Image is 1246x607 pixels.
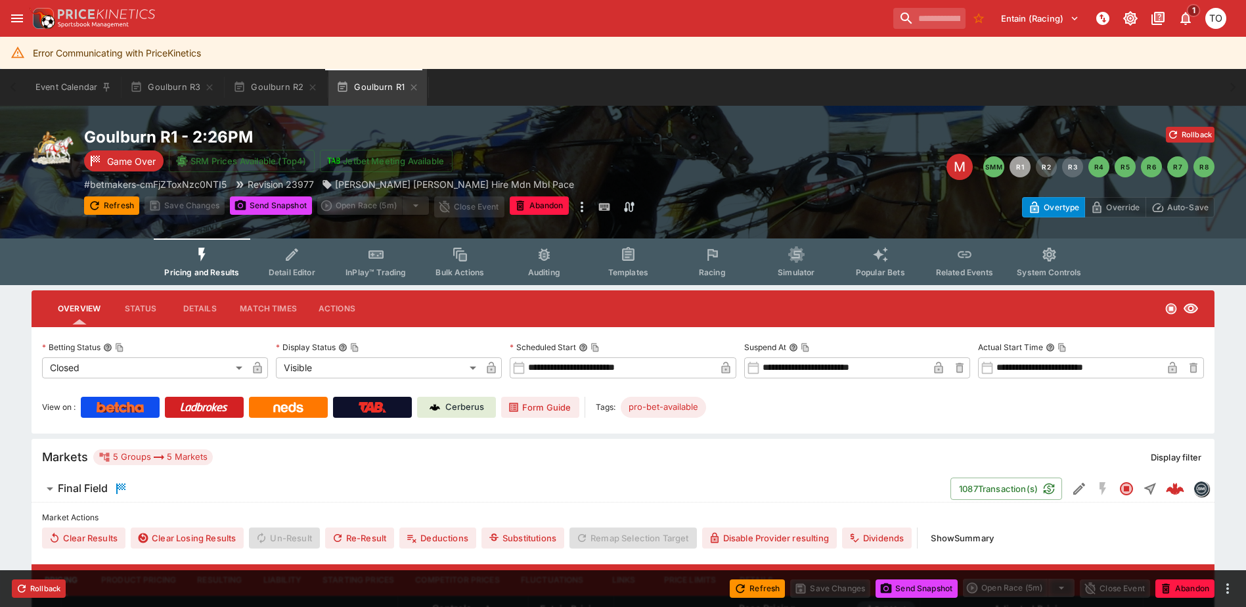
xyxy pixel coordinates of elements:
[574,196,590,217] button: more
[1010,156,1031,177] button: R1
[1091,7,1115,30] button: NOT Connected to PK
[608,267,648,277] span: Templates
[131,528,244,549] button: Clear Losing Results
[229,293,307,325] button: Match Times
[726,564,786,596] button: Details
[320,150,453,172] button: Jetbet Meeting Available
[1091,477,1115,501] button: SGM Disabled
[115,343,124,352] button: Copy To Clipboard
[99,449,208,465] div: 5 Groups 5 Markets
[170,293,229,325] button: Details
[32,127,74,169] img: harness_racing.png
[1119,7,1142,30] button: Toggle light/dark mode
[276,342,336,353] p: Display Status
[58,22,129,28] img: Sportsbook Management
[968,8,989,29] button: No Bookmarks
[1193,156,1214,177] button: R8
[1155,581,1214,594] span: Mark an event as closed and abandoned.
[1162,476,1188,502] a: 02ceadec-2714-4bf2-935c-771bbcd74b20
[510,196,569,215] button: Abandon
[1022,197,1085,217] button: Overtype
[579,343,588,352] button: Scheduled StartCopy To Clipboard
[983,156,1004,177] button: SMM
[5,7,29,30] button: open drawer
[187,564,252,596] button: Resulting
[1046,343,1055,352] button: Actual Start TimeCopy To Clipboard
[307,293,367,325] button: Actions
[621,401,706,414] span: pro-bet-available
[1205,8,1226,29] div: Thomas OConnor
[654,564,727,596] button: Price Limits
[111,293,170,325] button: Status
[1084,197,1146,217] button: Override
[1146,197,1214,217] button: Auto-Save
[1201,4,1230,33] button: Thomas OConnor
[856,267,905,277] span: Popular Bets
[122,69,223,106] button: Goulburn R3
[950,478,1062,500] button: 1087Transaction(s)
[84,127,650,147] h2: Copy To Clipboard
[47,293,111,325] button: Overview
[1167,156,1188,177] button: R7
[97,402,144,413] img: Betcha
[42,397,76,418] label: View on :
[923,528,1002,549] button: ShowSummary
[42,357,247,378] div: Closed
[328,69,427,106] button: Goulburn R1
[1088,156,1109,177] button: R4
[1017,267,1081,277] span: System Controls
[327,154,340,168] img: jetbet-logo.svg
[1166,480,1184,498] div: 02ceadec-2714-4bf2-935c-771bbcd74b20
[345,267,406,277] span: InPlay™ Trading
[1165,302,1178,315] svg: Closed
[225,69,326,106] button: Goulburn R2
[1187,4,1201,17] span: 1
[510,198,569,212] span: Mark an event as closed and abandoned.
[322,177,574,191] div: Hollingworth Crane Hire Mdn Mbl Pace
[84,196,139,215] button: Refresh
[946,154,973,180] div: Edit Meeting
[1183,301,1199,317] svg: Visible
[1138,477,1162,501] button: Straight
[1036,156,1057,177] button: R2
[699,267,726,277] span: Racing
[730,579,785,598] button: Refresh
[317,196,429,215] div: split button
[621,397,706,418] div: Betting Target: cerberus
[248,177,314,191] p: Revision 23977
[154,238,1092,285] div: Event type filters
[42,528,125,549] button: Clear Results
[12,579,66,598] button: Rollback
[1143,447,1209,468] button: Display filter
[276,357,481,378] div: Visible
[42,342,100,353] p: Betting Status
[1167,200,1209,214] p: Auto-Save
[778,267,814,277] span: Simulator
[702,528,837,549] button: Disable Provider resulting
[180,402,228,413] img: Ladbrokes
[1022,197,1214,217] div: Start From
[1106,200,1140,214] p: Override
[1146,7,1170,30] button: Documentation
[335,177,574,191] p: [PERSON_NAME] [PERSON_NAME] Hire Mdn Mbl Pace
[399,528,476,549] button: Deductions
[596,397,615,418] label: Tags:
[501,397,579,418] a: Form Guide
[58,9,155,19] img: PriceKinetics
[801,343,810,352] button: Copy To Clipboard
[29,5,55,32] img: PriceKinetics Logo
[1057,343,1067,352] button: Copy To Clipboard
[430,402,440,413] img: Cerberus
[435,267,484,277] span: Bulk Actions
[1067,477,1091,501] button: Edit Detail
[1220,581,1235,596] button: more
[528,267,560,277] span: Auditing
[510,564,594,596] button: Fluctuations
[325,528,394,549] button: Re-Result
[842,528,912,549] button: Dividends
[249,528,319,549] span: Un-Result
[1155,579,1214,598] button: Abandon
[253,564,312,596] button: Liability
[350,343,359,352] button: Copy To Clipboard
[445,401,484,414] p: Cerberus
